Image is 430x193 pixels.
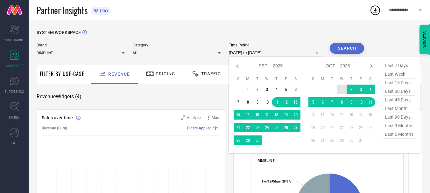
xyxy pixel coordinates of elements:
th: Wednesday [337,76,347,81]
td: Thu Sep 04 2025 [272,85,281,94]
th: Monday [318,76,328,81]
td: Tue Sep 30 2025 [253,135,262,145]
span: SYSTEM WORKSPACE [37,30,81,35]
div: Open download list [370,4,381,16]
td: Mon Oct 06 2025 [318,97,328,107]
span: SUGGESTIONS [5,89,24,94]
td: Sun Sep 07 2025 [234,97,243,107]
td: Mon Oct 27 2025 [318,135,328,145]
td: Wed Oct 29 2025 [337,135,347,145]
span: Brand [37,43,125,47]
td: Fri Sep 26 2025 [281,123,291,132]
span: Revenue Widgets ( 4 ) [37,93,81,100]
td: Wed Sep 17 2025 [262,110,272,120]
td: Thu Oct 23 2025 [347,123,356,132]
span: Filter By Use-Case [40,70,84,78]
span: last month [383,104,415,113]
td: Tue Sep 02 2025 [253,85,262,94]
span: RIMELINE [257,158,275,163]
td: Sat Oct 11 2025 [366,97,375,107]
td: Mon Sep 08 2025 [243,97,253,107]
td: Tue Sep 16 2025 [253,110,262,120]
th: Friday [281,76,291,81]
span: Sales over time [42,115,73,120]
th: Wednesday [262,76,272,81]
th: Saturday [366,76,375,81]
input: Select time period [229,49,322,57]
span: Filters Applied [187,126,212,130]
span: Pricing [156,71,175,76]
th: Thursday [347,76,356,81]
th: Friday [356,76,366,81]
td: Sun Sep 28 2025 [234,135,243,145]
td: Fri Oct 17 2025 [356,110,366,120]
td: Tue Oct 28 2025 [328,135,337,145]
td: Wed Sep 24 2025 [262,123,272,132]
td: Sun Oct 12 2025 [308,110,318,120]
td: Sun Sep 14 2025 [234,110,243,120]
td: Sun Oct 05 2025 [308,97,318,107]
td: Mon Sep 22 2025 [243,123,253,132]
td: Fri Oct 10 2025 [356,97,366,107]
td: Sat Sep 27 2025 [291,123,300,132]
td: Sat Sep 06 2025 [291,85,300,94]
div: Previous month [234,62,241,70]
td: Sun Oct 26 2025 [308,135,318,145]
td: Fri Sep 19 2025 [281,110,291,120]
td: Mon Oct 13 2025 [318,110,328,120]
span: last 45 days [383,96,415,104]
span: Traffic [201,71,221,76]
td: Mon Sep 15 2025 [243,110,253,120]
span: TRENDS [9,115,20,120]
span: last 30 days [383,87,415,96]
th: Monday [243,76,253,81]
span: Analyse [187,115,201,120]
text: : 28.3 % [262,180,291,183]
th: Tuesday [328,76,337,81]
td: Sat Oct 18 2025 [366,110,375,120]
span: last 15 days [383,79,415,87]
td: Thu Sep 18 2025 [272,110,281,120]
span: More [212,115,220,120]
td: Thu Oct 30 2025 [347,135,356,145]
span: | [219,126,220,130]
th: Tuesday [253,76,262,81]
td: Wed Sep 03 2025 [262,85,272,94]
td: Fri Sep 12 2025 [281,97,291,107]
td: Fri Oct 31 2025 [356,135,366,145]
td: Fri Oct 24 2025 [356,123,366,132]
th: Sunday [234,76,243,81]
th: Sunday [308,76,318,81]
th: Saturday [291,76,300,81]
td: Tue Oct 14 2025 [328,110,337,120]
td: Sat Oct 04 2025 [366,85,375,94]
span: Partner Insights [37,4,88,17]
td: Sun Sep 21 2025 [234,123,243,132]
span: FWD [11,141,18,145]
td: Sat Sep 20 2025 [291,110,300,120]
td: Thu Oct 02 2025 [347,85,356,94]
div: Next month [368,62,375,70]
span: Revenue (Sum) [42,126,67,130]
td: Wed Oct 22 2025 [337,123,347,132]
td: Tue Sep 23 2025 [253,123,262,132]
span: Time Period [229,43,322,47]
td: Thu Oct 09 2025 [347,97,356,107]
tspan: Tier 3 & Others [262,180,281,183]
span: PRO [98,9,108,13]
span: last week [383,70,415,79]
td: Thu Sep 25 2025 [272,123,281,132]
span: Revenue [108,72,130,77]
span: Category [133,43,221,47]
span: last 6 months [383,130,415,139]
td: Tue Oct 07 2025 [328,97,337,107]
td: Mon Sep 01 2025 [243,85,253,94]
th: Thursday [272,76,281,81]
td: Tue Oct 21 2025 [328,123,337,132]
td: Thu Oct 16 2025 [347,110,356,120]
td: Sat Sep 13 2025 [291,97,300,107]
td: Wed Oct 08 2025 [337,97,347,107]
span: WORKSPACE [6,63,23,68]
span: last 3 months [383,121,415,130]
button: Search [330,43,364,54]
